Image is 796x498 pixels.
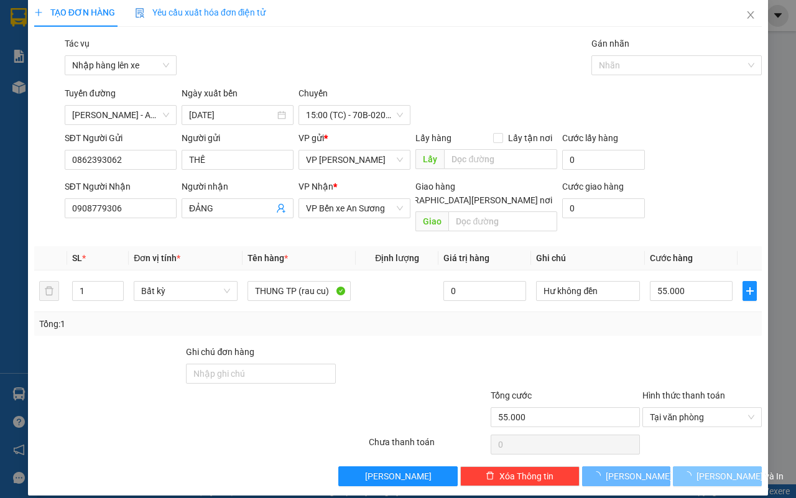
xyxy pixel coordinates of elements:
span: Xóa Thông tin [499,469,553,483]
span: Yêu cầu xuất hóa đơn điện tử [135,7,266,17]
span: Tổng cước [491,390,532,400]
label: Tác vụ [65,39,90,48]
label: Cước giao hàng [562,182,624,191]
label: Gán nhãn [591,39,629,48]
span: Bất kỳ [141,282,230,300]
div: Tuyến đường [65,86,177,105]
span: user-add [276,203,286,213]
span: Châu Thành - An Sương [72,106,169,124]
span: TẠO ĐƠN HÀNG [34,7,115,17]
button: deleteXóa Thông tin [460,466,580,486]
label: Hình thức thanh toán [642,390,725,400]
span: Lấy tận nơi [503,131,557,145]
span: Đơn vị tính [134,253,180,263]
input: Dọc đường [444,149,557,169]
input: Ghi Chú [536,281,640,301]
span: close [746,10,756,20]
div: Tổng: 1 [39,317,308,331]
div: Người gửi [182,131,294,145]
div: Ngày xuất bến [182,86,294,105]
button: [PERSON_NAME] [582,466,671,486]
label: Ghi chú đơn hàng [186,347,254,357]
span: VP Nhận [298,182,333,191]
div: Chuyến [298,86,410,105]
div: VP gửi [298,131,410,145]
span: Tên hàng [248,253,288,263]
div: SĐT Người Gửi [65,131,177,145]
span: Định lượng [375,253,419,263]
input: Ghi chú đơn hàng [186,364,336,384]
button: delete [39,281,59,301]
span: Giao hàng [415,182,455,191]
span: loading [592,471,606,480]
span: 15:00 (TC) - 70B-020.58 [306,106,403,124]
span: [PERSON_NAME] [606,469,672,483]
span: Giá trị hàng [443,253,489,263]
label: Cước lấy hàng [562,133,618,143]
button: plus [743,281,757,301]
span: Giao [415,211,448,231]
span: Cước hàng [650,253,693,263]
span: plus [743,286,756,296]
span: [PERSON_NAME] [365,469,432,483]
th: Ghi chú [531,246,645,270]
span: delete [486,471,494,481]
button: [PERSON_NAME] [338,466,458,486]
input: 0 [443,281,526,301]
div: Người nhận [182,180,294,193]
span: Lấy hàng [415,133,451,143]
span: plus [34,8,43,17]
span: Tại văn phòng [650,408,754,427]
div: SĐT Người Nhận [65,180,177,193]
span: SL [72,253,82,263]
input: 14/09/2025 [189,108,275,122]
img: icon [135,8,145,18]
span: loading [683,471,696,480]
input: VD: Bàn, Ghế [248,281,351,301]
input: Cước lấy hàng [562,150,645,170]
span: VP Châu Thành [306,150,403,169]
input: Dọc đường [448,211,557,231]
input: Cước giao hàng [562,198,645,218]
span: [PERSON_NAME] và In [696,469,784,483]
span: Nhập hàng lên xe [72,56,169,75]
span: Lấy [415,149,444,169]
span: VP Bến xe An Sương [306,199,403,218]
button: [PERSON_NAME] và In [673,466,762,486]
span: [GEOGRAPHIC_DATA][PERSON_NAME] nơi [382,193,557,207]
div: Chưa thanh toán [368,435,489,457]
